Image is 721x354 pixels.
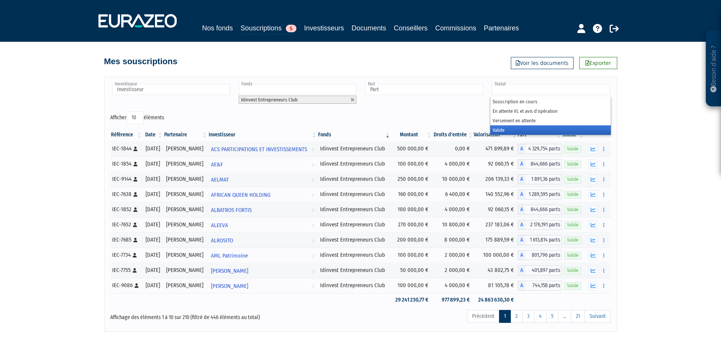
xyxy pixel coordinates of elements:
div: [DATE] [145,205,160,213]
td: 4 000,00 € [432,202,474,217]
a: ALBATROS FORTIS [208,202,317,217]
span: A [518,250,525,260]
span: 744,158 parts [525,281,562,291]
td: 250 000,00 € [391,172,432,187]
td: 6 400,00 € [432,187,474,202]
a: 4 [534,310,547,323]
div: Idinvest Entrepreneurs Club [320,236,388,244]
td: 100 000,00 € [391,202,432,217]
div: [DATE] [145,160,160,168]
span: Valide [564,221,581,229]
td: [PERSON_NAME] [163,278,208,293]
span: 4 329,754 parts [525,144,562,154]
th: Droits d'entrée: activer pour trier la colonne par ordre croissant [432,128,474,141]
i: [Français] Personne physique [133,147,138,151]
i: [Français] Personne physique [133,207,138,212]
i: Voir l'investisseur [312,173,314,187]
div: A - Idinvest Entrepreneurs Club [518,220,562,230]
th: Date: activer pour trier la colonne par ordre croissant [143,128,163,141]
td: [PERSON_NAME] [163,172,208,187]
div: Idinvest Entrepreneurs Club [320,190,388,198]
span: [PERSON_NAME] [211,264,248,278]
i: [Français] Personne physique [133,192,138,197]
div: [DATE] [145,251,160,259]
td: 0,00 € [432,141,474,156]
td: 50 000,00 € [391,263,432,278]
span: A [518,159,525,169]
div: IEC-9086 [112,281,140,289]
i: Voir l'investisseur [312,234,314,248]
li: Valide [490,125,610,135]
span: Valide [564,145,581,153]
div: Idinvest Entrepreneurs Club [320,266,388,274]
i: Voir l'investisseur [312,188,314,202]
div: Idinvest Entrepreneurs Club [320,251,388,259]
span: Valide [564,282,581,289]
span: 401,897 parts [525,265,562,275]
a: Investisseurs [304,23,344,33]
span: Valide [564,191,581,198]
span: Valide [564,252,581,259]
td: 10 000,00 € [432,172,474,187]
div: IEC-7755 [112,266,140,274]
a: AELMAT [208,172,317,187]
div: IEC-1854 [112,160,140,168]
li: En attente VL et avis d'opération [490,106,610,116]
div: A - Idinvest Entrepreneurs Club [518,159,562,169]
label: Afficher éléments [110,111,164,124]
td: 2 000,00 € [432,248,474,263]
td: 4 000,00 € [432,278,474,293]
a: Commissions [435,23,476,33]
i: [Français] Personne physique [133,238,138,242]
td: 92 060,15 € [474,202,518,217]
i: Voir l'investisseur [312,142,314,156]
span: 1 891,36 parts [525,174,562,184]
span: 801,796 parts [525,250,562,260]
div: A - Idinvest Entrepreneurs Club [518,144,562,154]
td: [PERSON_NAME] [163,217,208,232]
a: [PERSON_NAME] [208,263,317,278]
div: IEC-7652 [112,221,140,229]
span: A [518,220,525,230]
td: 4 000,00 € [432,156,474,172]
div: IEC-7734 [112,251,140,259]
div: Idinvest Entrepreneurs Club [320,221,388,229]
th: Référence : activer pour trier la colonne par ordre croissant [110,128,143,141]
span: A [518,190,525,199]
span: Valide [564,237,581,244]
h4: Mes souscriptions [104,57,177,66]
div: Idinvest Entrepreneurs Club [320,145,388,153]
p: Besoin d'aide ? [709,35,718,103]
span: 5 [286,25,296,32]
td: 237 183,06 € [474,217,518,232]
i: [Français] Personne physique [133,223,137,227]
td: 270 000,00 € [391,217,432,232]
span: A [518,281,525,291]
td: 100 000,00 € [391,278,432,293]
th: Fonds: activer pour trier la colonne par ordre croissant [317,128,391,141]
div: IEC-7638 [112,190,140,198]
span: 1 613,814 parts [525,235,562,245]
span: Valide [564,206,581,213]
th: Montant: activer pour trier la colonne par ordre croissant [391,128,432,141]
img: 1732889491-logotype_eurazeo_blanc_rvb.png [98,14,177,28]
select: Afficheréléments [127,111,144,124]
td: [PERSON_NAME] [163,248,208,263]
i: [Français] Personne physique [133,177,138,182]
td: [PERSON_NAME] [163,156,208,172]
div: [DATE] [145,175,160,183]
td: 10 800,00 € [432,217,474,232]
span: 844,666 parts [525,205,562,215]
li: Souscription en cours [490,97,610,106]
a: [PERSON_NAME] [208,278,317,293]
th: Valorisation: activer pour trier la colonne par ordre croissant [474,128,518,141]
td: 175 889,59 € [474,232,518,248]
div: Idinvest Entrepreneurs Club [320,160,388,168]
i: Voir l'investisseur [312,279,314,293]
i: [Français] Personne physique [133,162,138,166]
a: Conseillers [394,23,428,33]
td: 8 000,00 € [432,232,474,248]
a: Exporter [579,57,617,69]
a: AFRICAN QUEEN HOLDING [208,187,317,202]
div: IEC-1852 [112,205,140,213]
